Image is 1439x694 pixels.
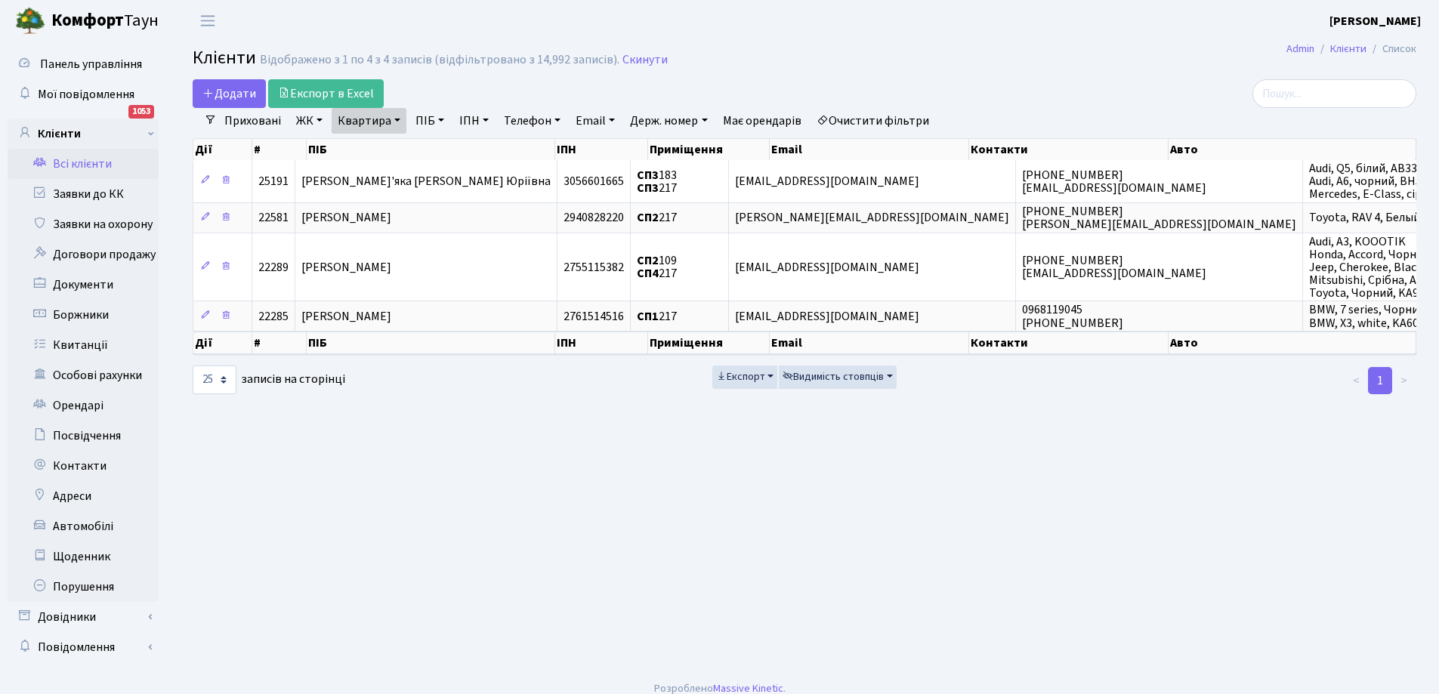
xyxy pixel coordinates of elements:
span: 109 217 [637,252,677,282]
a: Панель управління [8,49,159,79]
span: 22289 [258,259,289,276]
button: Переключити навігацію [189,8,227,33]
li: Список [1366,41,1416,57]
a: Admin [1286,41,1314,57]
a: Порушення [8,572,159,602]
span: [PERSON_NAME] [301,259,391,276]
a: Щоденник [8,541,159,572]
th: Авто [1169,332,1416,354]
a: ЖК [290,108,329,134]
th: Приміщення [648,139,770,160]
th: Email [770,139,969,160]
span: Панель управління [40,56,142,72]
span: Додати [202,85,256,102]
span: 183 217 [637,167,677,196]
input: Пошук... [1252,79,1416,108]
a: Документи [8,270,159,300]
a: ПІБ [409,108,450,134]
a: Квартира [332,108,406,134]
a: Особові рахунки [8,360,159,390]
b: [PERSON_NAME] [1329,13,1421,29]
img: logo.png [15,6,45,36]
th: Приміщення [648,332,770,354]
a: Скинути [622,53,668,67]
span: Експорт [716,369,765,384]
span: 25191 [258,173,289,190]
a: Контакти [8,451,159,481]
b: СП3 [637,180,659,196]
a: Заявки на охорону [8,209,159,239]
span: [EMAIL_ADDRESS][DOMAIN_NAME] [735,173,919,190]
th: Дії [193,332,252,354]
button: Експорт [712,366,778,389]
a: Експорт в Excel [268,79,384,108]
span: 3056601665 [564,173,624,190]
span: [PERSON_NAME] [301,210,391,227]
th: # [252,332,307,354]
a: Договори продажу [8,239,159,270]
b: СП2 [637,252,659,269]
th: Дії [193,139,252,160]
th: ІПН [555,332,648,354]
th: ПІБ [307,139,555,160]
a: Клієнти [8,119,159,149]
th: Email [770,332,969,354]
button: Видимість стовпців [779,366,897,389]
a: Телефон [498,108,567,134]
span: 2755115382 [564,259,624,276]
a: Повідомлення [8,632,159,662]
a: Клієнти [1330,41,1366,57]
span: [PHONE_NUMBER] [EMAIL_ADDRESS][DOMAIN_NAME] [1022,167,1206,196]
a: Має орендарів [717,108,808,134]
span: 0968119045 [PHONE_NUMBER] [1022,302,1123,332]
nav: breadcrumb [1264,33,1439,65]
a: Приховані [218,108,287,134]
span: 2940828220 [564,210,624,227]
span: [EMAIL_ADDRESS][DOMAIN_NAME] [735,259,919,276]
a: Боржники [8,300,159,330]
a: Заявки до КК [8,179,159,209]
a: Орендарі [8,390,159,421]
a: Адреси [8,481,159,511]
a: [PERSON_NAME] [1329,12,1421,30]
span: 22285 [258,308,289,325]
a: Очистити фільтри [811,108,935,134]
a: Держ. номер [624,108,713,134]
b: СП1 [637,308,659,325]
span: [PERSON_NAME] [301,308,391,325]
span: [PERSON_NAME]'яка [PERSON_NAME] Юріївна [301,173,551,190]
span: Мої повідомлення [38,86,134,103]
span: 217 [637,308,677,325]
th: Контакти [969,332,1169,354]
a: Всі клієнти [8,149,159,179]
b: СП3 [637,167,659,184]
a: Додати [193,79,266,108]
span: [PHONE_NUMBER] [EMAIL_ADDRESS][DOMAIN_NAME] [1022,252,1206,282]
a: Довідники [8,602,159,632]
a: Квитанції [8,330,159,360]
span: Клієнти [193,45,256,71]
span: [PHONE_NUMBER] [PERSON_NAME][EMAIL_ADDRESS][DOMAIN_NAME] [1022,203,1296,233]
span: [EMAIL_ADDRESS][DOMAIN_NAME] [735,308,919,325]
select: записів на сторінці [193,366,236,394]
a: Мої повідомлення1053 [8,79,159,109]
a: 1 [1368,367,1392,394]
a: Посвідчення [8,421,159,451]
div: 1053 [128,105,154,119]
span: 22581 [258,210,289,227]
span: Таун [51,8,159,34]
a: Автомобілі [8,511,159,541]
th: # [252,139,307,160]
b: Комфорт [51,8,124,32]
span: [PERSON_NAME][EMAIL_ADDRESS][DOMAIN_NAME] [735,210,1009,227]
b: СП4 [637,265,659,282]
a: ІПН [453,108,495,134]
span: 2761514516 [564,308,624,325]
th: Контакти [969,139,1169,160]
label: записів на сторінці [193,366,345,394]
th: Авто [1169,139,1416,160]
b: СП2 [637,210,659,227]
span: Видимість стовпців [783,369,884,384]
th: ПІБ [307,332,555,354]
span: 217 [637,210,677,227]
